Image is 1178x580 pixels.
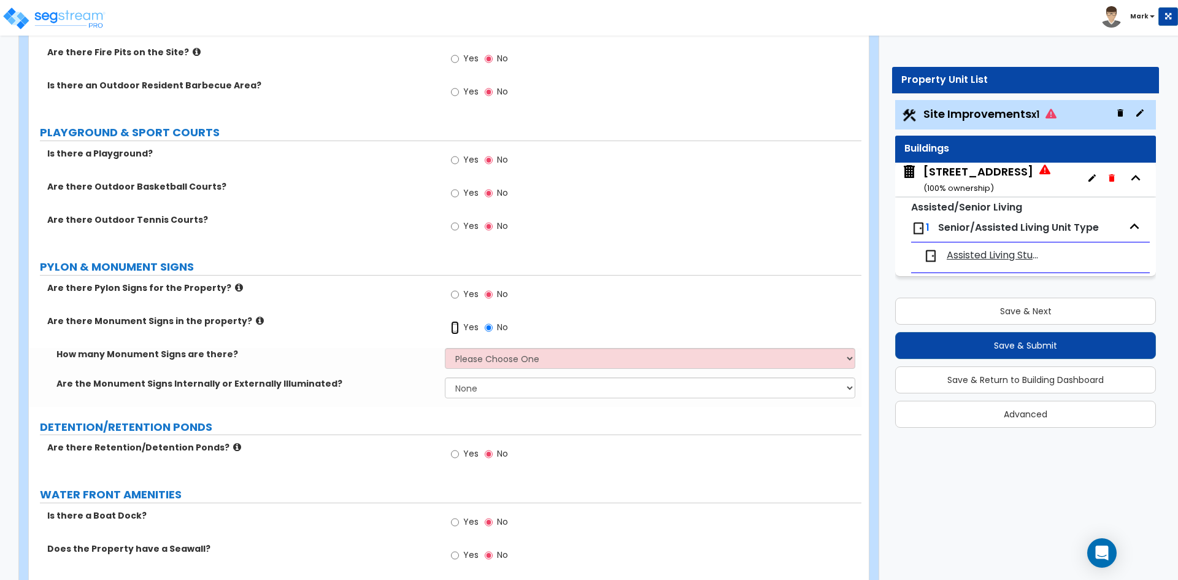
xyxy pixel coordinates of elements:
label: Does the Property have a Seawall? [47,543,436,555]
img: logo_pro_r.png [2,6,106,31]
img: building.svg [901,164,917,180]
span: No [497,153,508,166]
label: Are there Fire Pits on the Site? [47,46,436,58]
small: x1 [1031,108,1039,121]
span: No [497,549,508,561]
button: Save & Return to Building Dashboard [895,366,1156,393]
label: Is there an Outdoor Resident Barbecue Area? [47,79,436,91]
label: Are there Outdoor Basketball Courts? [47,180,436,193]
label: PYLON & MONUMENT SIGNS [40,259,861,275]
img: door.png [911,221,926,236]
input: Yes [451,321,459,334]
button: Save & Next [895,298,1156,325]
span: No [497,220,508,232]
i: click for more info! [193,47,201,56]
label: PLAYGROUND & SPORT COURTS [40,125,861,141]
label: Are there Monument Signs in the property? [47,315,436,327]
input: Yes [451,52,459,66]
input: No [485,153,493,167]
input: No [485,321,493,334]
span: 10107 Military Drive West [901,164,1050,195]
div: Open Intercom Messenger [1087,538,1117,568]
span: Yes [463,85,479,98]
span: Yes [463,52,479,64]
span: No [497,321,508,333]
div: Property Unit List [901,73,1150,87]
span: Yes [463,516,479,528]
button: Save & Submit [895,332,1156,359]
span: Yes [463,220,479,232]
label: Is there a Playground? [47,147,436,160]
span: Yes [463,153,479,166]
input: No [485,52,493,66]
span: No [497,85,508,98]
input: Yes [451,153,459,167]
input: No [485,85,493,99]
span: Site Improvements [923,106,1057,122]
input: No [485,549,493,562]
input: Yes [451,220,459,233]
span: Yes [463,321,479,333]
input: No [485,187,493,200]
label: Are there Retention/Detention Ponds? [47,441,436,454]
span: Yes [463,549,479,561]
label: WATER FRONT AMENITIES [40,487,861,503]
input: Yes [451,549,459,562]
span: No [497,516,508,528]
span: No [497,447,508,460]
span: Assisted Living Studio Unit [947,249,1041,263]
div: [STREET_ADDRESS] [923,164,1033,195]
div: Buildings [904,142,1147,156]
span: Senior/Assisted Living Unit Type [938,220,1099,234]
span: Yes [463,447,479,460]
img: Construction.png [901,107,917,123]
i: click for more info! [235,283,243,292]
b: Mark [1130,12,1149,21]
i: click for more info! [256,316,264,325]
img: door.png [923,249,938,263]
img: avatar.png [1101,6,1122,28]
label: How many Monument Signs are there? [56,348,436,360]
span: 1 [926,220,930,234]
label: Is there a Boat Dock? [47,509,436,522]
span: No [497,288,508,300]
input: No [485,516,493,529]
label: Are there Pylon Signs for the Property? [47,282,436,294]
input: Yes [451,447,459,461]
button: Advanced [895,401,1156,428]
span: Yes [463,187,479,199]
input: Yes [451,187,459,200]
label: Are there Outdoor Tennis Courts? [47,214,436,226]
i: click for more info! [233,443,241,452]
input: Yes [451,516,459,529]
span: Yes [463,288,479,300]
input: No [485,447,493,461]
input: No [485,288,493,301]
span: No [497,187,508,199]
label: DETENTION/RETENTION PONDS [40,419,861,435]
small: ( 100 % ownership) [923,182,994,194]
input: Yes [451,85,459,99]
span: No [497,52,508,64]
label: Are the Monument Signs Internally or Externally Illuminated? [56,377,436,390]
input: Yes [451,288,459,301]
small: Assisted/Senior Living [911,200,1022,214]
input: No [485,220,493,233]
